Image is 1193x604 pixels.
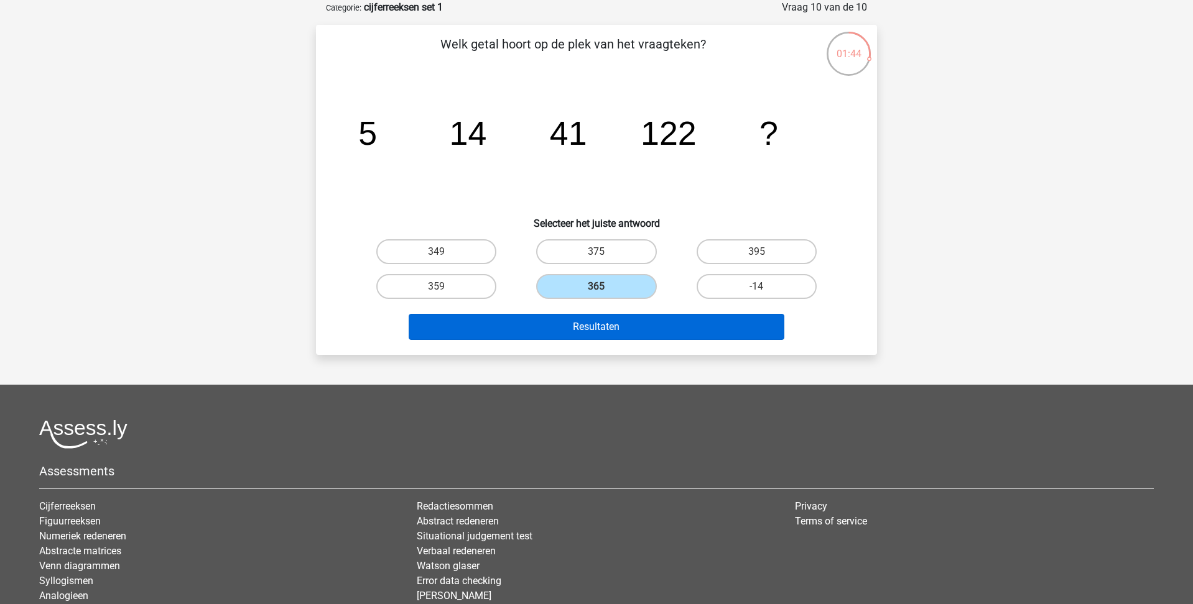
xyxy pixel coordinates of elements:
[697,239,817,264] label: 395
[326,3,361,12] small: Categorie:
[795,515,867,527] a: Terms of service
[39,590,88,602] a: Analogieen
[641,114,697,152] tspan: 122
[417,590,491,602] a: [PERSON_NAME]
[364,1,443,13] strong: cijferreeksen set 1
[39,575,93,587] a: Syllogismen
[39,530,126,542] a: Numeriek redeneren
[336,208,857,229] h6: Selecteer het juiste antwoord
[376,274,496,299] label: 359
[417,560,480,572] a: Watson glaser
[39,500,96,512] a: Cijferreeksen
[536,274,656,299] label: 365
[450,114,487,152] tspan: 14
[697,274,817,299] label: -14
[417,500,493,512] a: Redactiesommen
[336,35,810,72] p: Welk getal hoort op de plek van het vraagteken?
[358,114,377,152] tspan: 5
[39,560,120,572] a: Venn diagrammen
[536,239,656,264] label: 375
[550,114,587,152] tspan: 41
[417,515,499,527] a: Abstract redeneren
[825,30,872,62] div: 01:44
[39,464,1154,478] h5: Assessments
[759,114,778,152] tspan: ?
[39,419,128,449] img: Assessly logo
[795,500,827,512] a: Privacy
[417,545,496,557] a: Verbaal redeneren
[417,530,532,542] a: Situational judgement test
[39,545,121,557] a: Abstracte matrices
[409,314,785,340] button: Resultaten
[376,239,496,264] label: 349
[39,515,101,527] a: Figuurreeksen
[417,575,501,587] a: Error data checking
